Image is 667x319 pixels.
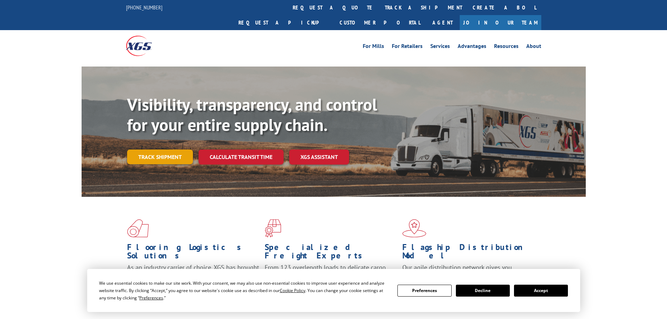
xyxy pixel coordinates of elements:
[280,287,305,293] span: Cookie Policy
[139,295,163,301] span: Preferences
[126,4,162,11] a: [PHONE_NUMBER]
[402,243,535,263] h1: Flagship Distribution Model
[127,219,149,237] img: xgs-icon-total-supply-chain-intelligence-red
[127,150,193,164] a: Track shipment
[265,219,281,237] img: xgs-icon-focused-on-flooring-red
[402,219,426,237] img: xgs-icon-flagship-distribution-model-red
[430,43,450,51] a: Services
[127,93,377,136] b: Visibility, transparency, and control for your entire supply chain.
[425,15,460,30] a: Agent
[289,150,349,165] a: XGS ASSISTANT
[265,263,397,294] p: From 123 overlength loads to delicate cargo, our experienced staff knows the best way to move you...
[514,285,568,297] button: Accept
[99,279,389,301] div: We use essential cookies to make our site work. With your consent, we may also use non-essential ...
[494,43,519,51] a: Resources
[392,43,423,51] a: For Retailers
[363,43,384,51] a: For Mills
[199,150,284,165] a: Calculate transit time
[402,263,531,280] span: Our agile distribution network gives you nationwide inventory management on demand.
[127,243,259,263] h1: Flooring Logistics Solutions
[127,263,259,288] span: As an industry carrier of choice, XGS has brought innovation and dedication to flooring logistics...
[460,15,541,30] a: Join Our Team
[458,43,486,51] a: Advantages
[334,15,425,30] a: Customer Portal
[87,269,580,312] div: Cookie Consent Prompt
[526,43,541,51] a: About
[265,243,397,263] h1: Specialized Freight Experts
[456,285,510,297] button: Decline
[233,15,334,30] a: Request a pickup
[397,285,451,297] button: Preferences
